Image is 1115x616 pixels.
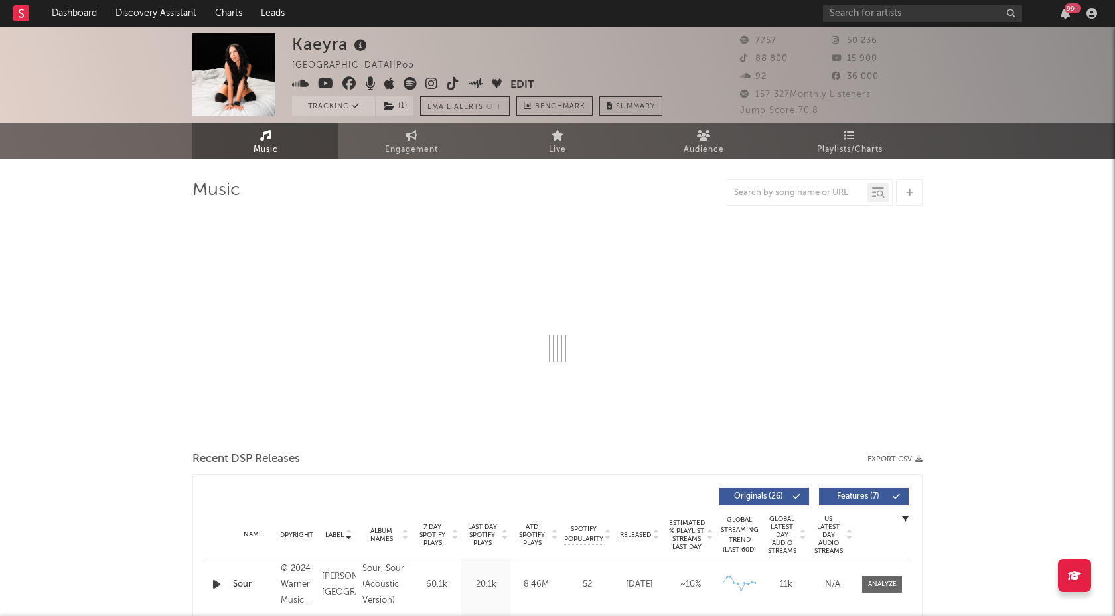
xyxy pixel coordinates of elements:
[465,578,508,591] div: 20.1k
[322,569,356,601] div: [PERSON_NAME][GEOGRAPHIC_DATA]/WMI
[192,123,338,159] a: Music
[192,451,300,467] span: Recent DSP Releases
[1065,3,1081,13] div: 99 +
[832,37,877,45] span: 50 236
[420,96,510,116] button: Email AlertsOff
[514,523,550,547] span: ATD Spotify Plays
[740,106,818,115] span: Jump Score: 70.8
[599,96,662,116] button: Summary
[740,37,777,45] span: 7757
[832,72,879,81] span: 36 000
[281,561,315,609] div: © 2024 Warner Music [GEOGRAPHIC_DATA]
[362,527,400,543] span: Album Names
[292,58,429,74] div: [GEOGRAPHIC_DATA] | Pop
[338,123,484,159] a: Engagement
[486,104,502,111] em: Off
[819,488,909,505] button: Features(7)
[484,123,631,159] a: Live
[292,33,370,55] div: Kaeyra
[254,142,278,158] span: Music
[777,123,923,159] a: Playlists/Charts
[233,578,274,591] a: Sour
[275,531,313,539] span: Copyright
[631,123,777,159] a: Audience
[867,455,923,463] button: Export CSV
[668,578,713,591] div: ~ 10 %
[812,515,844,555] span: US Latest Day Audio Streams
[740,54,788,63] span: 88 800
[719,515,759,555] div: Global Streaming Trend (Last 60D)
[415,523,450,547] span: 7 Day Spotify Plays
[292,96,375,116] button: Tracking
[620,531,651,539] span: Released
[465,523,500,547] span: Last Day Spotify Plays
[766,578,806,591] div: 11k
[325,531,344,539] span: Label
[616,103,655,110] span: Summary
[549,142,566,158] span: Live
[510,77,534,94] button: Edit
[617,578,662,591] div: [DATE]
[727,188,867,198] input: Search by song name or URL
[817,142,883,158] span: Playlists/Charts
[415,578,458,591] div: 60.1k
[564,524,603,544] span: Spotify Popularity
[812,578,852,591] div: N/A
[1061,8,1070,19] button: 99+
[740,90,871,99] span: 157 327 Monthly Listeners
[668,519,705,551] span: Estimated % Playlist Streams Last Day
[719,488,809,505] button: Originals(26)
[828,493,889,501] span: Features ( 7 )
[832,54,877,63] span: 15 900
[362,561,408,609] div: Sour, Sour (Acoustic Version)
[516,96,593,116] a: Benchmark
[376,96,413,116] button: (1)
[766,515,798,555] span: Global Latest Day Audio Streams
[233,530,274,540] div: Name
[728,493,789,501] span: Originals ( 26 )
[564,578,611,591] div: 52
[375,96,414,116] span: ( 1 )
[514,578,557,591] div: 8.46M
[684,142,724,158] span: Audience
[823,5,1022,22] input: Search for artists
[535,99,585,115] span: Benchmark
[385,142,438,158] span: Engagement
[740,72,767,81] span: 92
